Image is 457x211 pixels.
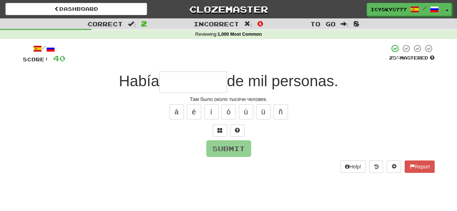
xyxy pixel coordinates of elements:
div: Mastered [389,55,435,61]
button: Help! [340,161,366,173]
span: 25 % [389,55,400,61]
div: / [23,44,65,53]
span: 2 [141,19,147,28]
span: Correct [87,20,123,27]
button: ú [239,104,253,119]
span: / [423,6,426,11]
span: Score: [23,56,49,62]
button: Round history (alt+y) [369,161,383,173]
a: Dashboard [5,3,147,15]
span: To go [310,20,335,27]
button: ü [256,104,271,119]
span: 0 [257,19,263,28]
button: ñ [273,104,288,119]
span: 8 [353,19,359,28]
a: Clozemaster [158,3,299,16]
div: Там было около тысячи человек. [23,96,435,103]
button: Switch sentence to multiple choice alt+p [213,124,227,137]
span: : [244,21,252,27]
button: á [169,104,184,119]
span: : [128,21,136,27]
span: 40 [53,54,65,63]
button: Submit [206,140,251,157]
button: é [187,104,201,119]
button: Single letter hint - you only get 1 per sentence and score half the points! alt+h [230,124,245,137]
span: IcySky5777 [371,6,407,13]
span: de mil personas. [227,72,338,89]
button: Report [405,161,434,173]
strong: 1,000 Most Common [217,32,262,37]
a: IcySky5777 / [367,3,443,16]
span: Había [119,72,159,89]
button: í [204,104,219,119]
span: : [340,21,348,27]
span: Incorrect [194,20,239,27]
button: ó [221,104,236,119]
